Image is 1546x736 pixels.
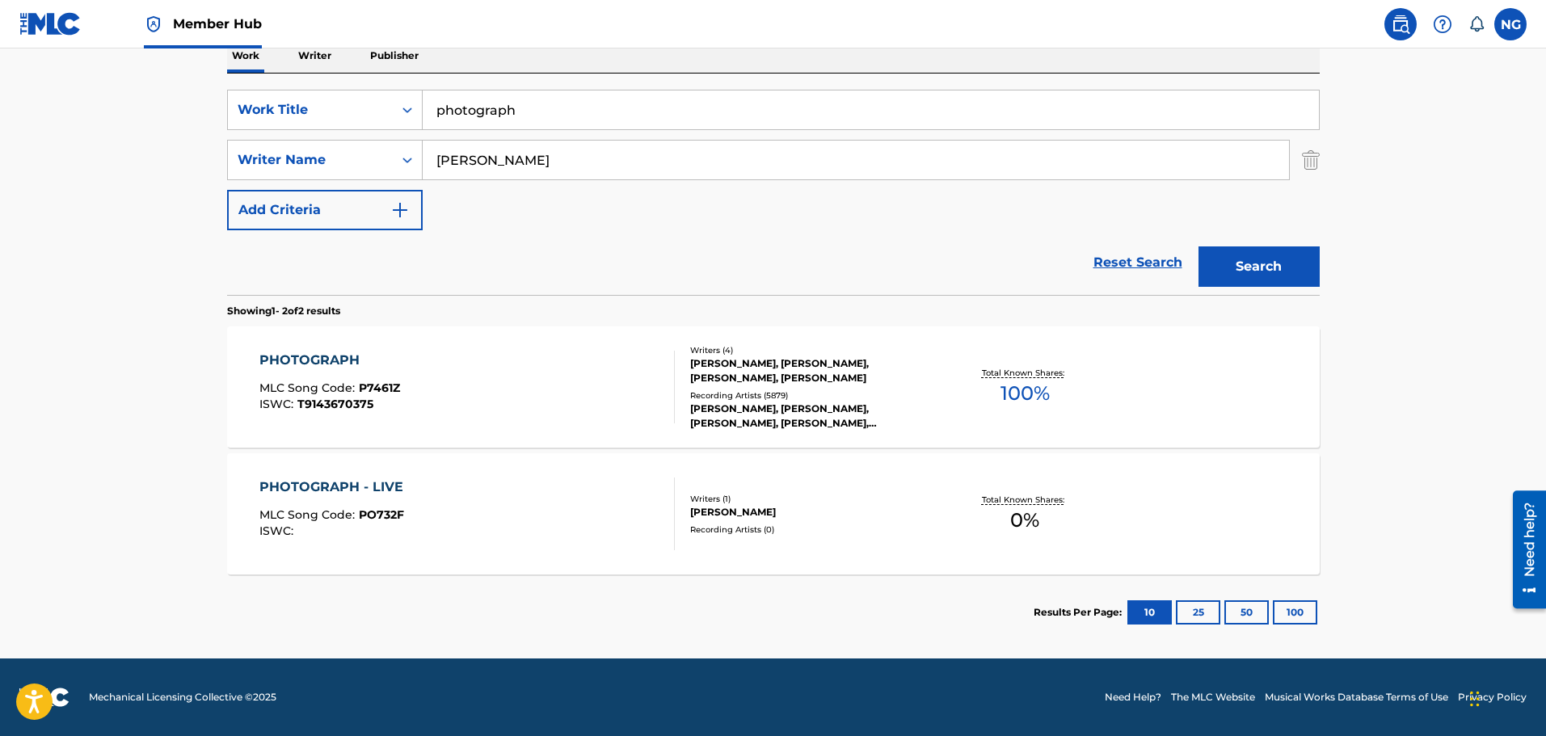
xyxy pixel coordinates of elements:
[1085,245,1190,280] a: Reset Search
[227,453,1320,574] a: PHOTOGRAPH - LIVEMLC Song Code:PO732FISWC:Writers (1)[PERSON_NAME]Recording Artists (0)Total Know...
[690,505,934,519] div: [PERSON_NAME]
[1494,8,1527,40] div: User Menu
[690,402,934,431] div: [PERSON_NAME], [PERSON_NAME], [PERSON_NAME], [PERSON_NAME], [PERSON_NAME], [PERSON_NAME]
[1391,15,1410,34] img: search
[690,356,934,385] div: [PERSON_NAME], [PERSON_NAME], [PERSON_NAME], [PERSON_NAME]
[259,381,359,395] span: MLC Song Code :
[227,190,423,230] button: Add Criteria
[227,39,264,73] p: Work
[1384,8,1417,40] a: Public Search
[1034,605,1126,620] p: Results Per Page:
[259,477,411,497] div: PHOTOGRAPH - LIVE
[1127,600,1172,625] button: 10
[1265,690,1448,704] a: Musical Works Database Terms of Use
[1105,690,1161,704] a: Need Help?
[227,326,1320,448] a: PHOTOGRAPHMLC Song Code:P7461ZISWC:T9143670375Writers (4)[PERSON_NAME], [PERSON_NAME], [PERSON_NA...
[19,688,70,707] img: logo
[1433,15,1452,34] img: help
[1171,690,1255,704] a: The MLC Website
[227,304,340,318] p: Showing 1 - 2 of 2 results
[690,389,934,402] div: Recording Artists ( 5879 )
[1198,246,1320,287] button: Search
[259,351,400,370] div: PHOTOGRAPH
[1010,506,1039,535] span: 0 %
[1000,379,1050,408] span: 100 %
[259,397,297,411] span: ISWC :
[238,100,383,120] div: Work Title
[690,524,934,536] div: Recording Artists ( 0 )
[1470,675,1480,723] div: Drag
[1468,16,1485,32] div: Notifications
[1501,484,1546,614] iframe: Resource Center
[227,90,1320,295] form: Search Form
[89,690,276,704] span: Mechanical Licensing Collective © 2025
[1465,658,1546,736] iframe: Chat Widget
[259,507,359,522] span: MLC Song Code :
[359,507,404,522] span: PO732F
[690,344,934,356] div: Writers ( 4 )
[293,39,336,73] p: Writer
[1273,600,1317,625] button: 100
[1458,690,1527,704] a: Privacy Policy
[982,494,1068,506] p: Total Known Shares:
[297,397,373,411] span: T9143670375
[19,12,82,36] img: MLC Logo
[1302,140,1320,180] img: Delete Criterion
[144,15,163,34] img: Top Rightsholder
[982,367,1068,379] p: Total Known Shares:
[359,381,400,395] span: P7461Z
[238,150,383,170] div: Writer Name
[390,200,410,220] img: 9d2ae6d4665cec9f34b9.svg
[690,493,934,505] div: Writers ( 1 )
[1426,8,1459,40] div: Help
[1224,600,1269,625] button: 50
[173,15,262,33] span: Member Hub
[365,39,423,73] p: Publisher
[1176,600,1220,625] button: 25
[259,524,297,538] span: ISWC :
